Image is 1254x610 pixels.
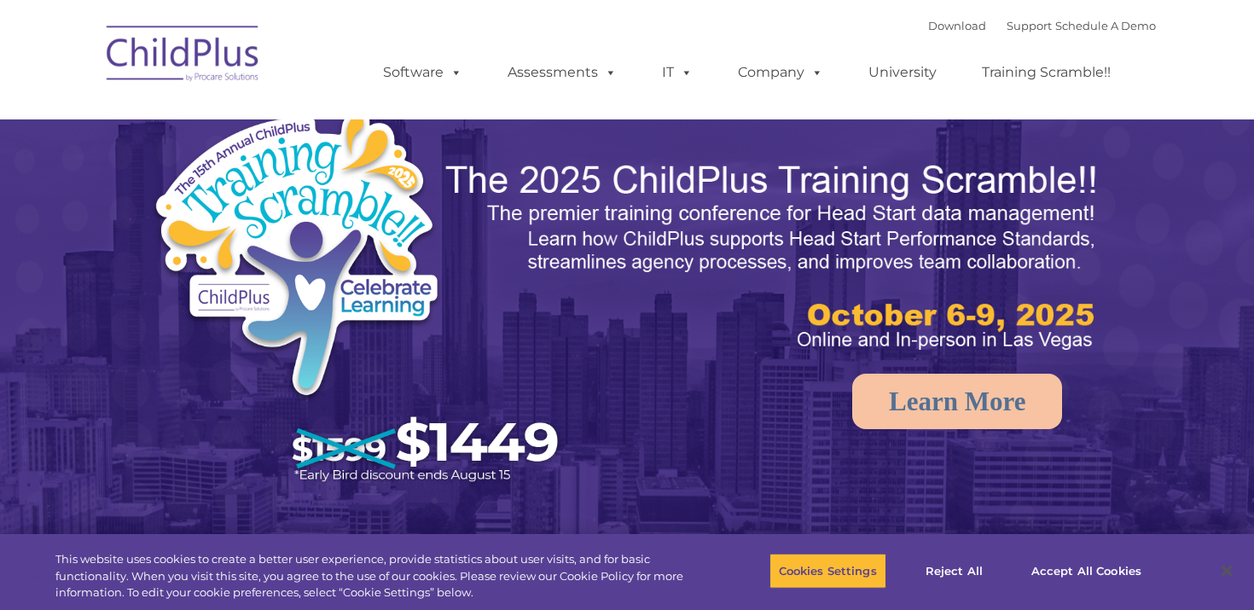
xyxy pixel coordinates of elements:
[237,113,289,125] span: Last name
[851,55,954,90] a: University
[1022,553,1151,589] button: Accept All Cookies
[55,551,690,601] div: This website uses cookies to create a better user experience, provide statistics about user visit...
[237,183,310,195] span: Phone number
[769,553,886,589] button: Cookies Settings
[98,14,269,99] img: ChildPlus by Procare Solutions
[1055,19,1156,32] a: Schedule A Demo
[928,19,1156,32] font: |
[645,55,710,90] a: IT
[901,553,1007,589] button: Reject All
[366,55,479,90] a: Software
[928,19,986,32] a: Download
[965,55,1128,90] a: Training Scramble!!
[1208,552,1245,590] button: Close
[721,55,840,90] a: Company
[1007,19,1052,32] a: Support
[491,55,634,90] a: Assessments
[852,374,1062,429] a: Learn More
